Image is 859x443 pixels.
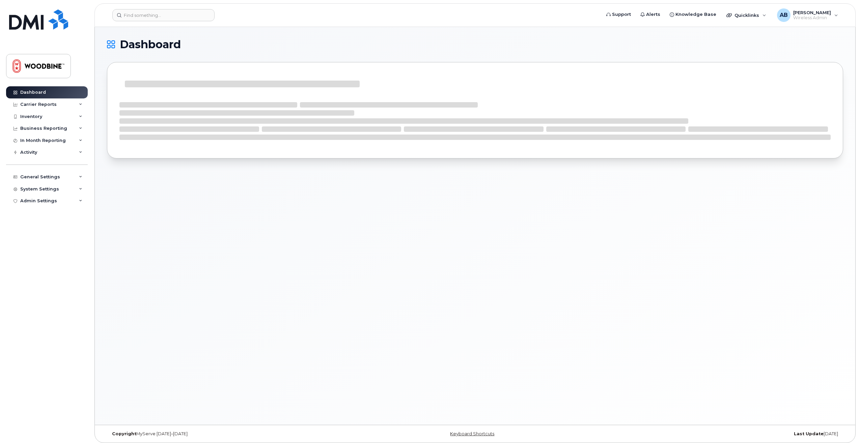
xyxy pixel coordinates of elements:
[794,431,824,436] strong: Last Update
[107,431,352,437] div: MyServe [DATE]–[DATE]
[450,431,494,436] a: Keyboard Shortcuts
[112,431,136,436] strong: Copyright
[598,431,843,437] div: [DATE]
[120,39,181,50] span: Dashboard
